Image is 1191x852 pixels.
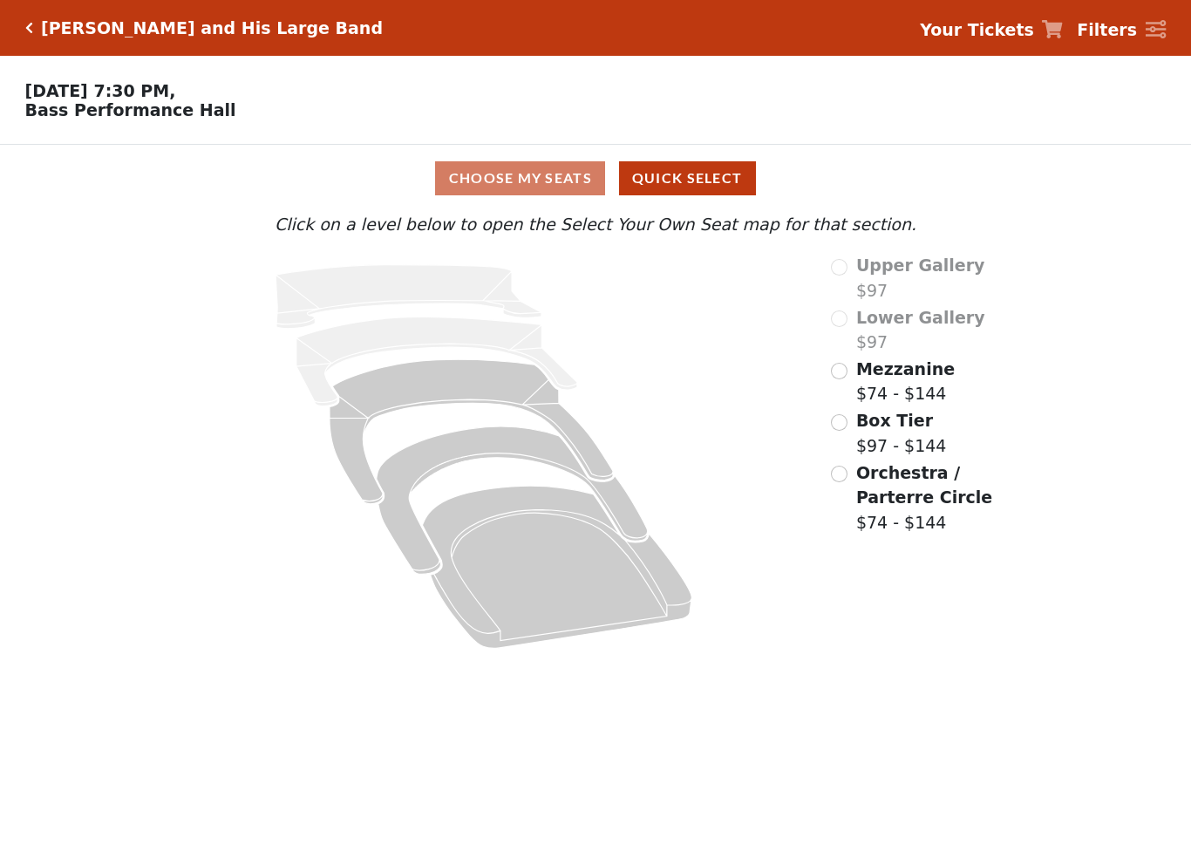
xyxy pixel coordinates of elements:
a: Click here to go back to filters [25,22,33,34]
label: $97 [856,305,985,355]
label: $97 - $144 [856,408,947,458]
span: Orchestra / Parterre Circle [856,463,992,508]
label: $74 - $144 [856,460,1030,535]
strong: Your Tickets [920,20,1034,39]
span: Lower Gallery [856,308,985,327]
span: Box Tier [856,411,933,430]
path: Upper Gallery - Seats Available: 0 [276,265,541,329]
a: Filters [1077,17,1166,43]
path: Orchestra / Parterre Circle - Seats Available: 24 [423,486,692,648]
p: Click on a level below to open the Select Your Own Seat map for that section. [161,212,1030,237]
label: $97 [856,253,985,303]
a: Your Tickets [920,17,1063,43]
label: $74 - $144 [856,357,955,406]
button: Quick Select [619,161,756,195]
strong: Filters [1077,20,1137,39]
h5: [PERSON_NAME] and His Large Band [41,18,383,38]
span: Mezzanine [856,359,955,378]
span: Upper Gallery [856,256,985,275]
